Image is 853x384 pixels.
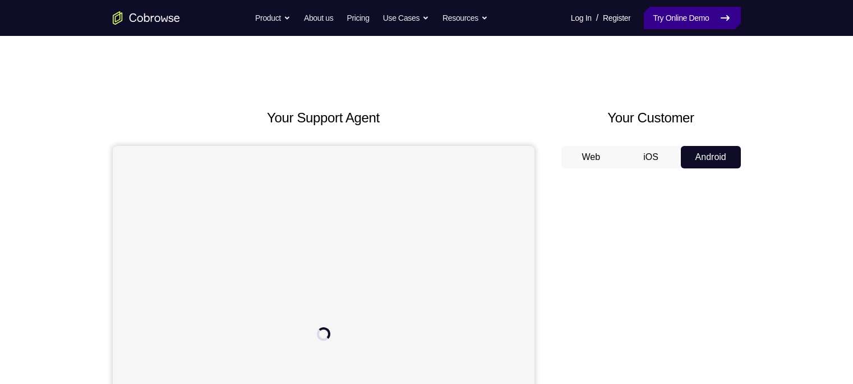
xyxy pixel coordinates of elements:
button: Android [681,146,741,168]
a: Log In [571,7,592,29]
button: iOS [621,146,681,168]
button: Resources [442,7,488,29]
a: About us [304,7,333,29]
h2: Your Customer [561,108,741,128]
button: Use Cases [383,7,429,29]
span: / [596,11,598,25]
a: Try Online Demo [644,7,740,29]
h2: Your Support Agent [113,108,534,128]
a: Register [603,7,630,29]
a: Pricing [347,7,369,29]
button: Product [255,7,291,29]
button: Web [561,146,621,168]
a: Go to the home page [113,11,180,25]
